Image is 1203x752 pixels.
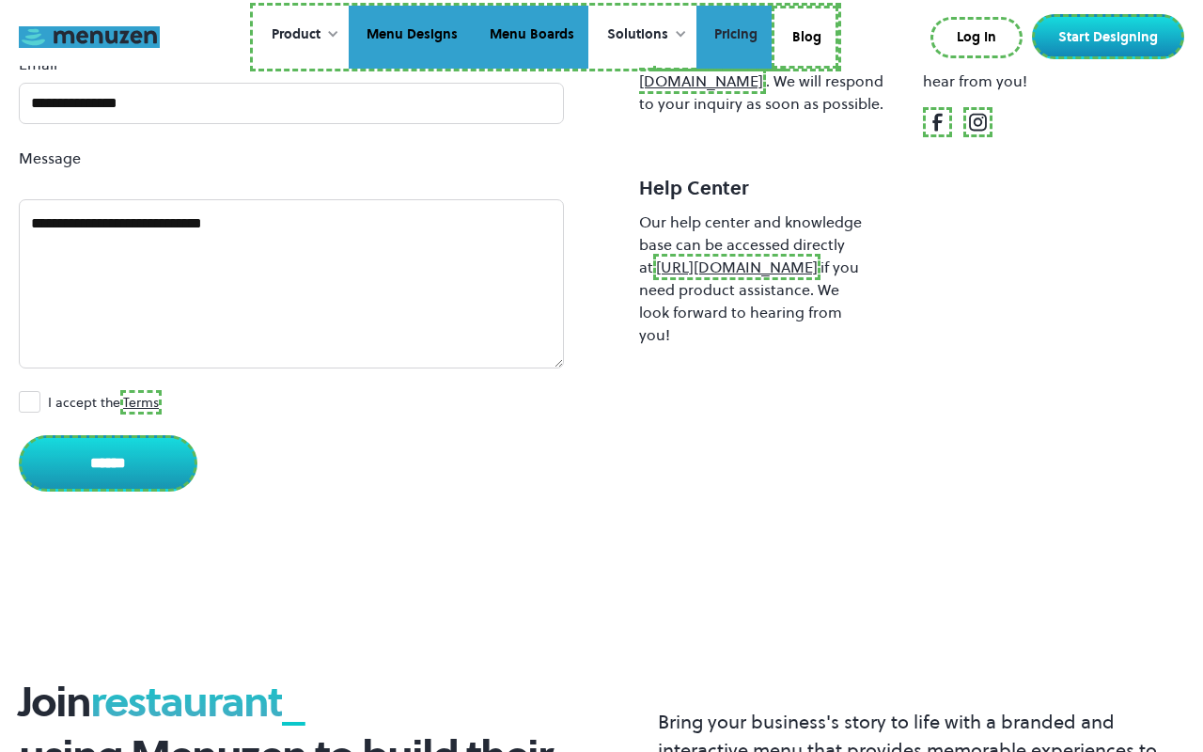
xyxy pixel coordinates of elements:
a: Log In [930,17,1023,58]
div: Product [272,24,320,45]
label: Message [19,147,564,169]
a: Terms [120,390,162,415]
div: Solutions [607,24,668,45]
a: Blog [772,6,838,70]
div: Product [253,6,349,64]
a: Menu Designs [349,6,472,70]
a: [URL][DOMAIN_NAME] [653,254,820,280]
span: _ [282,672,304,730]
div: Our help center and knowledge base can be accessed directly at if you need product assistance. We... [639,211,865,346]
h4: Help Center [639,175,900,201]
div: Solutions [588,6,696,64]
a: Start Designing [1032,14,1184,59]
a: Pricing [696,6,772,70]
h3: Join [19,675,574,728]
a: Menu Boards [472,6,588,70]
span: restaurant [90,672,282,730]
span: I accept the [48,395,162,410]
